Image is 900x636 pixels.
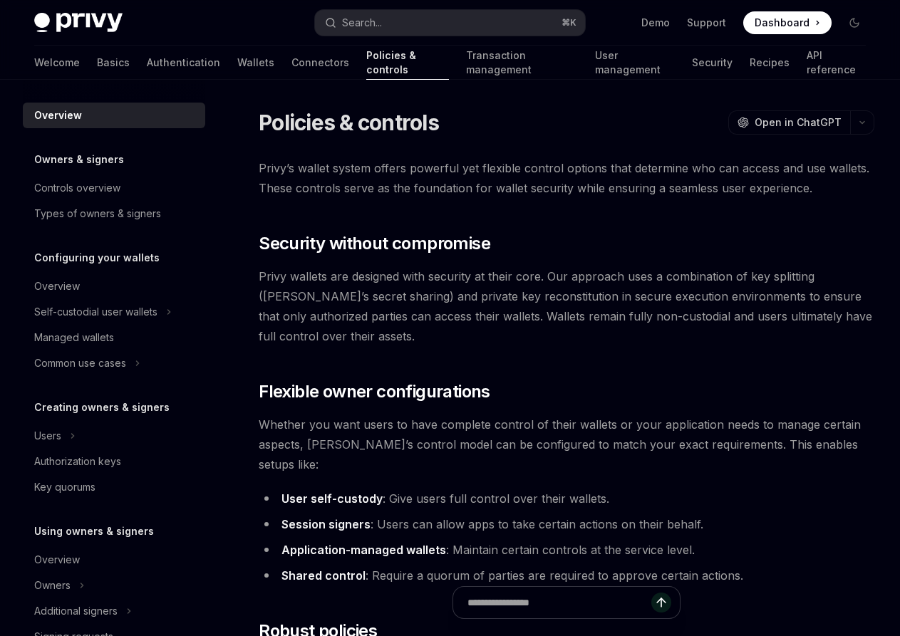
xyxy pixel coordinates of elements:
a: Wallets [237,46,274,80]
button: Send message [651,593,671,612]
a: Recipes [750,46,790,80]
a: API reference [807,46,866,80]
li: : Maintain certain controls at the service level. [259,540,874,560]
div: Types of owners & signers [34,205,161,222]
a: Overview [23,103,205,128]
a: Support [687,16,726,30]
div: Managed wallets [34,329,114,346]
strong: User self-custody [281,491,383,506]
a: Connectors [291,46,349,80]
div: Users [34,427,61,444]
strong: Shared control [281,568,366,583]
strong: Session signers [281,517,371,531]
div: Overview [34,278,80,295]
li: : Require a quorum of parties are required to approve certain actions. [259,565,874,585]
div: Controls overview [34,179,120,197]
button: Toggle dark mode [843,11,866,34]
span: Dashboard [755,16,810,30]
button: Toggle Additional signers section [23,598,205,624]
div: Search... [342,14,382,31]
div: Additional signers [34,603,118,620]
span: Whether you want users to have complete control of their wallets or your application needs to man... [259,415,874,474]
a: Transaction management [466,46,578,80]
a: Overview [23,547,205,573]
span: ⌘ K [562,17,576,28]
h5: Creating owners & signers [34,399,170,416]
a: Overview [23,273,205,299]
li: : Users can allow apps to take certain actions on their behalf. [259,514,874,534]
h5: Using owners & signers [34,523,154,540]
div: Authorization keys [34,453,121,470]
li: : Give users full control over their wallets. [259,489,874,509]
a: Controls overview [23,175,205,201]
button: Toggle Owners section [23,573,205,598]
a: Security [692,46,733,80]
div: Self-custodial user wallets [34,303,157,320]
input: Ask a question... [467,587,651,618]
img: dark logo [34,13,123,33]
div: Common use cases [34,355,126,372]
div: Owners [34,577,71,594]
button: Open in ChatGPT [728,110,850,135]
div: Key quorums [34,479,95,496]
button: Toggle Users section [23,423,205,449]
a: Authorization keys [23,449,205,474]
a: Basics [97,46,130,80]
a: Welcome [34,46,80,80]
span: Privy’s wallet system offers powerful yet flexible control options that determine who can access ... [259,158,874,198]
a: Dashboard [743,11,832,34]
a: Demo [641,16,670,30]
span: Flexible owner configurations [259,380,490,403]
span: Security without compromise [259,232,490,255]
h5: Owners & signers [34,151,124,168]
a: Policies & controls [366,46,449,80]
a: Managed wallets [23,325,205,350]
span: Open in ChatGPT [755,115,842,130]
a: Authentication [147,46,220,80]
button: Toggle Common use cases section [23,350,205,376]
div: Overview [34,107,82,124]
h5: Configuring your wallets [34,249,160,266]
a: User management [595,46,675,80]
div: Overview [34,551,80,568]
h1: Policies & controls [259,110,439,135]
strong: Application-managed wallets [281,543,446,557]
button: Toggle Self-custodial user wallets section [23,299,205,325]
a: Types of owners & signers [23,201,205,226]
span: Privy wallets are designed with security at their core. Our approach uses a combination of key sp... [259,266,874,346]
a: Key quorums [23,474,205,500]
button: Open search [315,10,584,36]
